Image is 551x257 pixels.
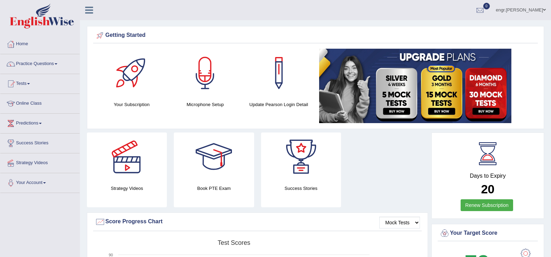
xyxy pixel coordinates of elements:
div: Your Target Score [439,228,536,239]
a: Your Account [0,173,80,191]
a: Predictions [0,114,80,131]
a: Online Class [0,94,80,111]
h4: Strategy Videos [87,185,167,192]
b: 20 [481,182,495,196]
a: Strategy Videos [0,153,80,171]
a: Tests [0,74,80,91]
a: Practice Questions [0,54,80,72]
tspan: Test scores [218,239,250,246]
h4: Days to Expiry [439,173,536,179]
span: 0 [483,3,490,9]
div: Getting Started [95,30,536,41]
a: Renew Subscription [461,199,513,211]
img: small5.jpg [319,49,511,123]
div: Score Progress Chart [95,217,420,227]
h4: Update Pearson Login Detail [245,101,312,108]
h4: Success Stories [261,185,341,192]
text: 90 [109,253,113,257]
h4: Microphone Setup [172,101,239,108]
a: Home [0,34,80,52]
h4: Book PTE Exam [174,185,254,192]
a: Success Stories [0,134,80,151]
h4: Your Subscription [98,101,165,108]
